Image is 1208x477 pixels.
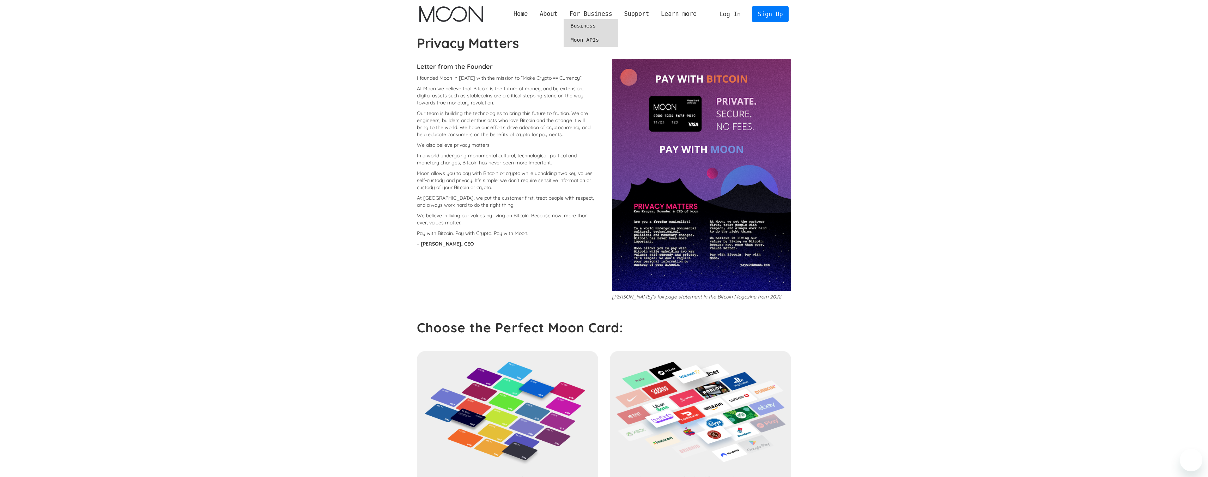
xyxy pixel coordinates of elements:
a: home [419,6,483,22]
p: We believe in living our values by living on Bitcoin. Because now, more than ever, values matter. [417,212,596,226]
img: Moon Logo [419,6,483,22]
p: At [GEOGRAPHIC_DATA], we put the customer first, treat people with respect, and always work hard ... [417,194,596,209]
div: Learn more [655,10,703,18]
div: For Business [564,10,618,18]
p: In a world undergoing monumental cultural, technological, political and monetary changes, Bitcoin... [417,152,596,166]
p: Our team is building the technologies to bring this future to fruition. We are engineers, builder... [417,110,596,138]
div: Support [618,10,655,18]
p: At Moon we believe that Bitcoin is the future of money, and by extension, digital assets such as ... [417,85,596,106]
div: Learn more [661,10,697,18]
iframe: Button to launch messaging window [1180,449,1202,471]
nav: For Business [564,19,618,47]
div: For Business [569,10,612,18]
p: I founded Moon in [DATE] with the mission to “Make Crypto == Currency”. [417,74,596,81]
a: Log In [714,6,747,22]
p: [PERSON_NAME]'s full page statement in the Bitcoin Magazine from 2022 [612,293,791,300]
h4: Letter from the Founder [417,62,596,71]
p: We also believe privacy matters. [417,141,596,149]
strong: – [PERSON_NAME], CEO [417,241,474,247]
strong: Privacy Matters [417,35,519,52]
div: Support [624,10,649,18]
div: About [534,10,563,18]
a: Moon APIs [564,33,618,47]
a: Sign Up [752,6,789,22]
strong: Choose the Perfect Moon Card: [417,319,623,336]
a: Home [508,10,534,18]
div: About [540,10,558,18]
p: Moon allows you to pay with Bitcoin or crypto while upholding two key values: self-custody and pr... [417,170,596,191]
a: Business [564,19,618,33]
p: Pay with Bitcoin. Pay with Crypto. Pay with Moon. [417,230,596,237]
